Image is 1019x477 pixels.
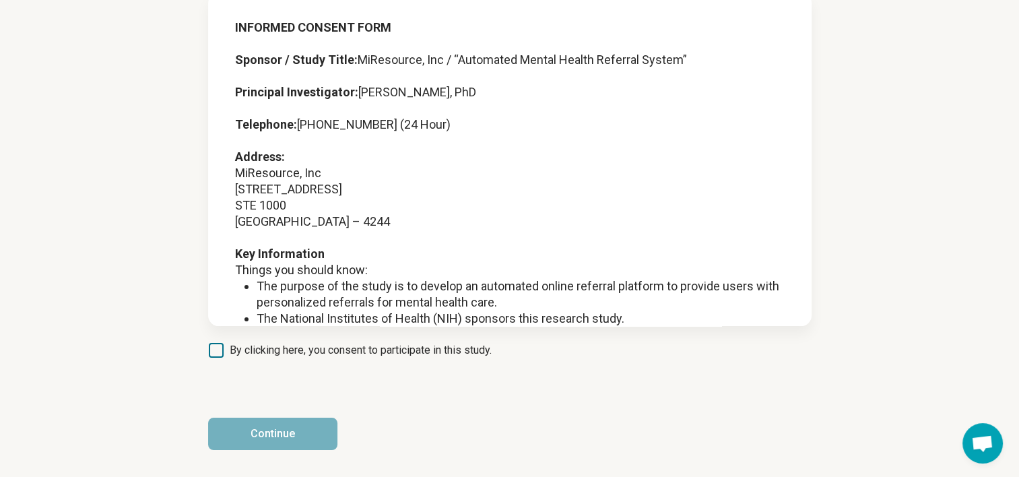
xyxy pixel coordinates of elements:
[235,53,358,67] strong: Sponsor / Study Title:
[235,149,785,230] p: MiResource, Inc [STREET_ADDRESS] STE 1000 [GEOGRAPHIC_DATA] – 4244
[235,20,391,34] strong: INFORMED CONSENT FORM
[235,85,358,99] strong: Principal Investigator:
[257,311,785,327] li: The National Institutes of Health (NIH) sponsors this research study.
[235,117,297,131] strong: Telephone:
[962,423,1003,464] div: Open chat
[235,262,785,278] p: Things you should know:
[235,52,785,68] p: MiResource, Inc / “Automated Mental Health Referral System”
[235,117,785,133] p: [PHONE_NUMBER] (24 Hour)
[257,278,785,311] li: The purpose of the study is to develop an automated online referral platform to provide users wit...
[235,84,785,100] p: [PERSON_NAME], PhD
[235,247,325,261] strong: Key Information
[230,342,492,358] span: By clicking here, you consent to participate in this study.
[208,418,337,450] button: Continue
[235,150,285,164] strong: Address:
